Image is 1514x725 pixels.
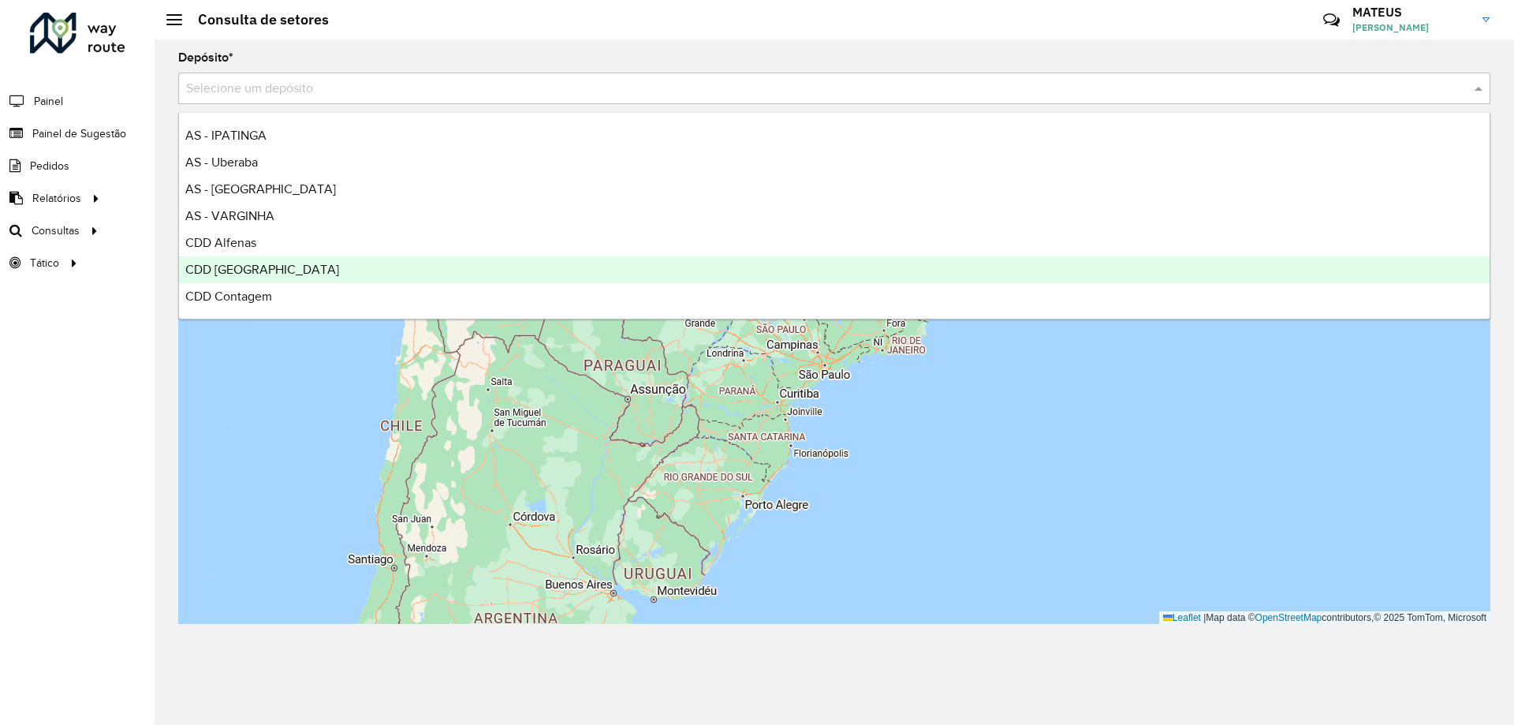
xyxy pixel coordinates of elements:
span: AS - [GEOGRAPHIC_DATA] [185,182,336,196]
span: AS - VARGINHA [185,209,274,222]
span: Consultas [32,222,80,239]
a: OpenStreetMap [1255,612,1322,623]
span: Pedidos [30,158,69,174]
a: Leaflet [1163,612,1201,623]
span: Painel [34,93,63,110]
span: Relatórios [32,190,81,207]
span: CDD Alfenas [185,236,256,249]
span: Painel de Sugestão [32,125,126,142]
a: Contato Rápido [1314,3,1348,37]
ng-dropdown-panel: Options list [178,112,1490,320]
div: Map data © contributors,© 2025 TomTom, Microsoft [1159,611,1490,625]
h2: Consulta de setores [182,11,329,28]
label: Depósito [178,48,233,67]
span: Tático [30,255,59,271]
span: | [1203,612,1206,623]
span: AS - IPATINGA [185,129,267,142]
span: [PERSON_NAME] [1352,21,1471,35]
span: CDD [GEOGRAPHIC_DATA] [185,263,339,276]
span: CDD Contagem [185,290,272,303]
h3: MATEUS [1352,5,1471,20]
span: AS - Uberaba [185,155,258,169]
